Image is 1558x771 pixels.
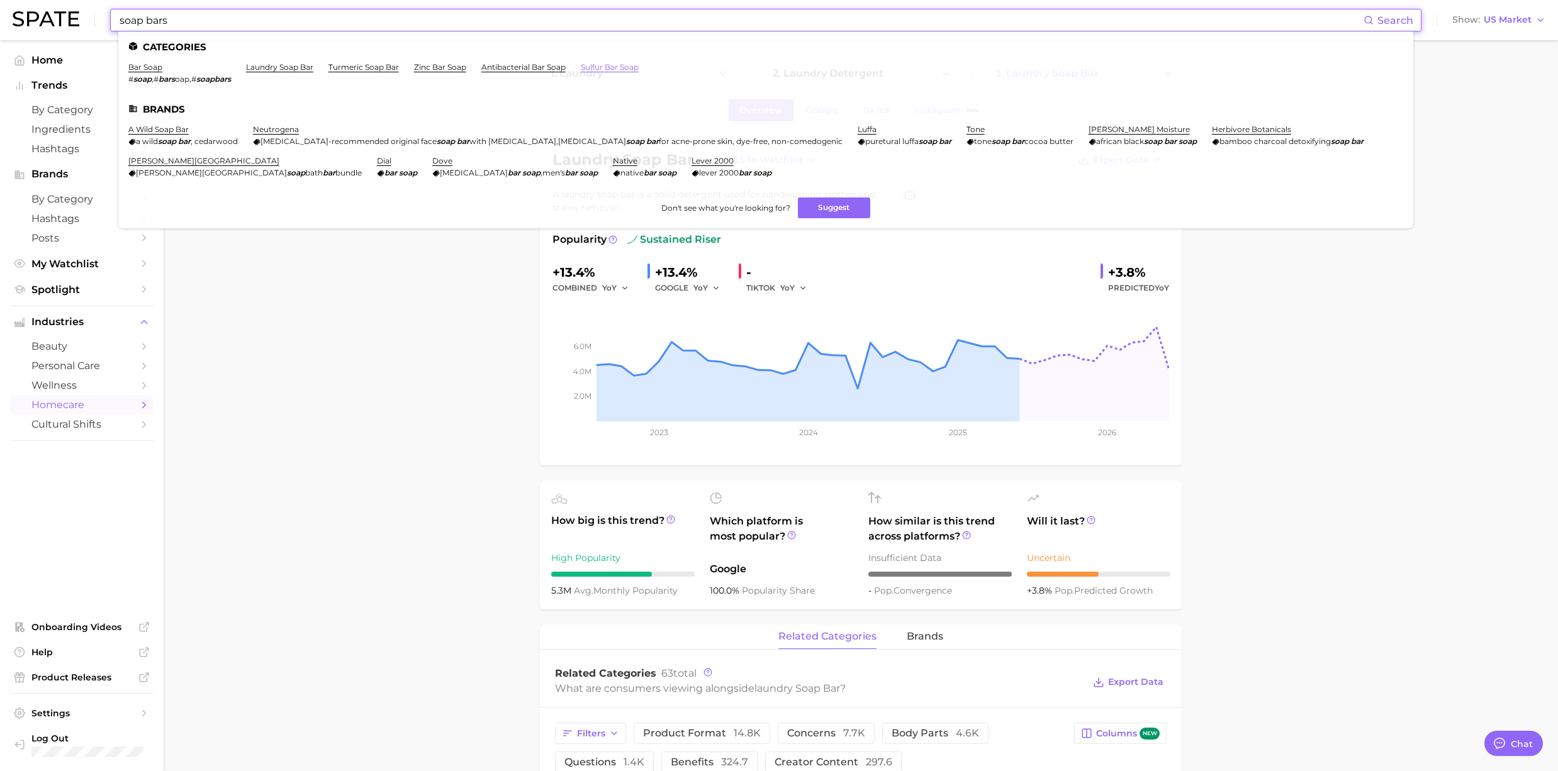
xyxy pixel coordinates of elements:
[868,550,1012,565] div: Insufficient Data
[1108,262,1169,282] div: +3.8%
[10,704,154,723] a: Settings
[1027,514,1170,544] span: Will it last?
[31,104,132,116] span: by Category
[992,136,1010,146] em: soap
[753,168,771,177] em: soap
[1212,125,1291,134] a: herbivore botanicals
[577,728,605,739] span: Filters
[778,631,877,642] span: related categories
[31,340,132,352] span: beauty
[650,428,668,437] tspan: 2023
[919,136,937,146] em: soap
[128,104,1403,114] li: Brands
[874,585,952,596] span: convergence
[133,74,152,84] em: soap
[661,667,697,679] span: total
[10,414,154,434] a: cultural shifts
[552,280,637,296] div: combined
[602,280,629,296] button: YoY
[746,262,815,282] div: -
[643,728,761,738] span: product format
[627,235,637,245] img: sustained riser
[31,143,132,155] span: Hashtags
[1074,723,1167,744] button: Columnsnew
[974,136,992,146] span: tone
[261,136,437,146] span: [MEDICAL_DATA]-recommended original face
[1155,283,1169,292] span: YoY
[10,165,154,184] button: Brands
[1055,585,1074,596] abbr: popularity index
[10,729,154,761] a: Log out. Currently logged in with e-mail stephanie.lukasiak@voyantbeauty.com.
[552,262,637,282] div: +13.4%
[565,168,578,177] em: bar
[469,136,556,146] span: with [MEDICAL_DATA]
[1098,428,1116,437] tspan: 2026
[967,125,985,134] a: tone
[613,156,637,165] a: native
[10,375,154,395] a: wellness
[1452,16,1480,23] span: Show
[739,168,751,177] em: bar
[31,621,132,633] span: Onboarding Videos
[780,282,795,293] span: YoY
[865,136,919,146] span: puretural luffa
[384,168,397,177] em: bar
[305,168,323,177] span: bath
[10,643,154,662] a: Help
[1108,677,1163,687] span: Export Data
[1027,585,1055,596] span: +3.8%
[580,168,598,177] em: soap
[1024,136,1073,146] span: cocoa butter
[31,232,132,244] span: Posts
[31,258,132,270] span: My Watchlist
[136,168,287,177] span: [PERSON_NAME][GEOGRAPHIC_DATA]
[699,168,739,177] span: lever 2000
[798,197,870,218] button: Suggest
[10,280,154,299] a: Spotlight
[128,125,189,134] a: a wild soap bar
[10,76,154,95] button: Trends
[118,9,1364,31] input: Search here for a brand, industry, or ingredient
[31,193,132,205] span: by Category
[191,136,238,146] span: , cedarwood
[136,136,158,146] span: a wild
[655,280,729,296] div: GOOGLE
[31,169,132,180] span: Brands
[328,62,399,72] a: turmeric soap bar
[868,514,1012,544] span: How similar is this trend across platforms?
[710,562,853,577] span: Google
[1096,728,1160,740] span: Columns
[159,74,175,84] em: bars
[440,168,508,177] span: [MEDICAL_DATA]
[1351,136,1364,146] em: bar
[551,550,695,565] div: High Popularity
[780,280,807,296] button: YoY
[874,585,894,596] abbr: popularity index
[432,156,452,165] a: dove
[1144,136,1162,146] em: soap
[31,80,132,91] span: Trends
[175,74,189,84] span: oap
[10,50,154,70] a: Home
[939,136,951,146] em: bar
[246,62,313,72] a: laundry soap bar
[432,168,598,177] div: ,
[508,168,520,177] em: bar
[602,282,617,293] span: YoY
[574,585,593,596] abbr: average
[31,360,132,372] span: personal care
[661,203,790,213] span: Don't see what you're looking for?
[1090,674,1167,691] button: Export Data
[1027,550,1170,565] div: Uncertain
[13,11,79,26] img: SPATE
[10,313,154,331] button: Industries
[31,379,132,391] span: wellness
[31,733,203,744] span: Log Out
[581,62,639,72] a: sulfur bar soap
[866,756,892,768] span: 297.6
[693,280,720,296] button: YoY
[956,727,979,739] span: 4.6k
[627,232,721,247] span: sustained riser
[892,728,979,738] span: body parts
[522,168,541,177] em: soap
